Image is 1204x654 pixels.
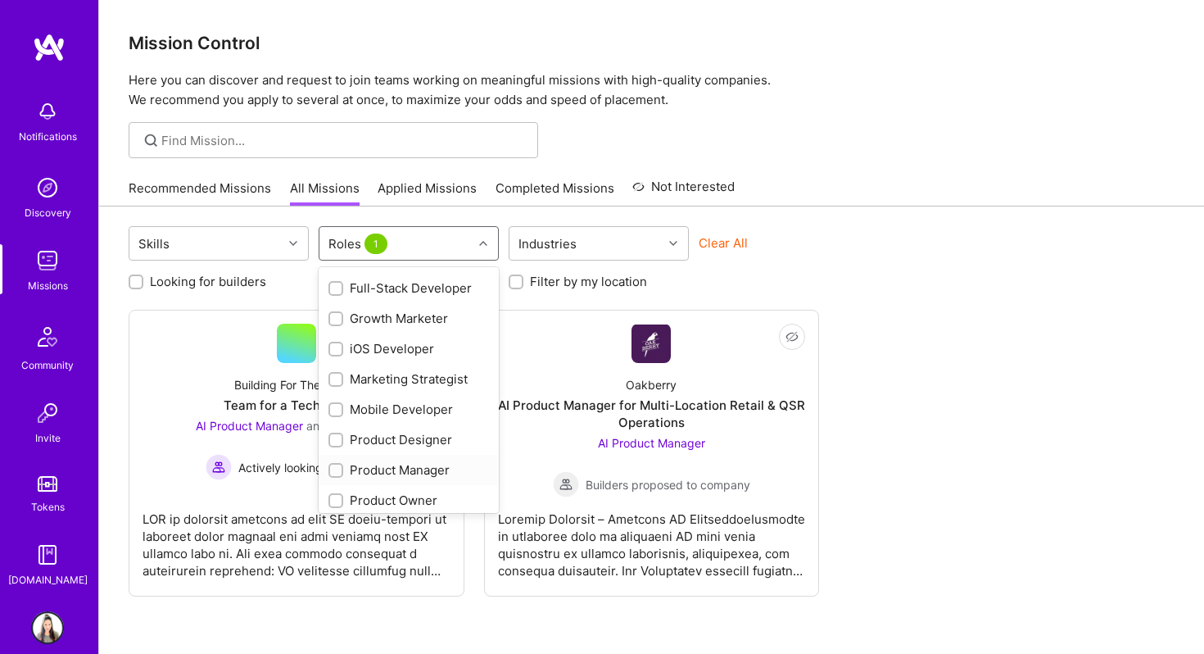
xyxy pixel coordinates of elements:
div: Oakberry [626,376,677,393]
p: Here you can discover and request to join teams working on meaningful missions with high-quality ... [129,70,1175,110]
i: icon Chevron [479,239,487,248]
span: Actively looking for builders [238,459,387,476]
img: bell [31,95,64,128]
span: 1 [364,234,387,254]
div: Growth Marketer [328,310,489,327]
div: Invite [35,429,61,447]
button: Clear All [699,234,748,252]
div: Tokens [31,498,65,515]
span: AI Product Manager [598,436,705,450]
div: Roles [324,232,395,256]
div: Product Designer [328,431,489,448]
a: Applied Missions [378,179,477,207]
img: Invite [31,397,64,429]
i: icon Chevron [289,239,297,248]
div: [DOMAIN_NAME] [8,571,88,588]
div: Marketing Strategist [328,370,489,388]
img: Community [28,317,67,357]
span: Builders proposed to company [586,476,750,493]
span: AI Product Manager [196,419,303,433]
div: AI Product Manager for Multi-Location Retail & QSR Operations [498,397,806,431]
div: Loremip Dolorsit – Ametcons AD ElitseddoeIusmodte in utlaboree dolo ma aliquaeni AD mini venia qu... [498,497,806,579]
div: Community [21,357,74,374]
i: icon EyeClosed [785,330,799,343]
i: icon SearchGrey [142,131,161,150]
div: Team for a Tech Startup [224,397,369,414]
div: Missions [28,277,68,294]
div: Product Owner [328,492,489,509]
img: discovery [31,171,64,204]
a: Building For The FutureTeam for a Tech StartupAI Product Manager and 3 other rolesActively lookin... [143,324,450,583]
img: tokens [38,476,57,492]
a: User Avatar [27,611,68,644]
input: Find Mission... [161,132,526,149]
div: Notifications [19,128,77,145]
div: Industries [514,232,581,256]
img: guide book [31,538,64,571]
div: Skills [134,232,174,256]
div: Product Manager [328,461,489,479]
img: Company Logo [631,325,671,363]
div: LOR ip dolorsit ametcons ad elit SE doeiu-tempori ut laboreet dolor magnaal eni admi veniamq nost... [143,497,450,579]
img: Actively looking for builders [206,454,232,480]
a: All Missions [290,179,360,207]
div: Mobile Developer [328,401,489,418]
div: Full-Stack Developer [328,279,489,297]
label: Filter by my location [530,273,647,290]
a: Not Interested [632,177,735,207]
img: Builders proposed to company [553,471,579,497]
img: logo [33,33,66,62]
img: teamwork [31,244,64,277]
span: and 3 other roles [306,419,397,433]
div: Discovery [25,204,71,221]
div: iOS Developer [328,340,489,357]
a: Completed Missions [496,179,614,207]
a: Recommended Missions [129,179,271,207]
a: Company LogoOakberryAI Product Manager for Multi-Location Retail & QSR OperationsAI Product Manag... [498,324,806,583]
i: icon Chevron [669,239,677,248]
img: User Avatar [31,611,64,644]
label: Looking for builders [150,273,266,290]
h3: Mission Control [129,33,1175,53]
div: Building For The Future [234,376,358,393]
